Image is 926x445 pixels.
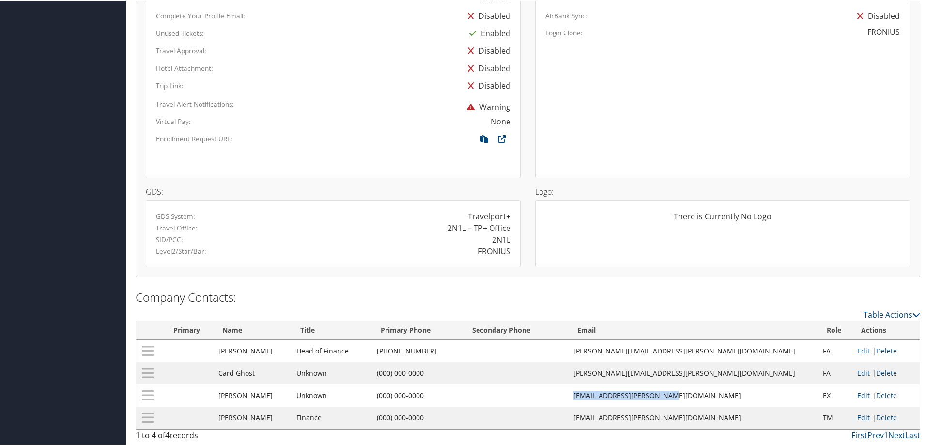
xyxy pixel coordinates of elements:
[292,406,372,428] td: Finance
[491,115,510,126] div: None
[818,361,852,384] td: FA
[214,384,291,406] td: [PERSON_NAME]
[864,308,920,319] a: Table Actions
[156,62,213,72] label: Hotel Attachment:
[156,10,245,20] label: Complete Your Profile Email:
[463,59,510,76] div: Disabled
[156,222,198,232] label: Travel Office:
[857,345,870,354] a: Edit
[545,210,900,229] div: There is Currently No Logo
[292,361,372,384] td: Unknown
[884,429,888,440] a: 1
[852,339,920,361] td: |
[569,361,818,384] td: [PERSON_NAME][EMAIL_ADDRESS][PERSON_NAME][DOMAIN_NAME]
[136,288,920,305] h2: Company Contacts:
[867,25,900,37] div: FRONIUS
[545,10,587,20] label: AirBank Sync:
[888,429,905,440] a: Next
[214,406,291,428] td: [PERSON_NAME]
[292,320,372,339] th: Title
[867,429,884,440] a: Prev
[492,233,510,245] div: 2N1L
[818,384,852,406] td: EX
[214,361,291,384] td: Card Ghost
[905,429,920,440] a: Last
[463,320,569,339] th: Secondary Phone
[857,390,870,399] a: Edit
[535,187,910,195] h4: Logo:
[569,384,818,406] td: [EMAIL_ADDRESS][PERSON_NAME][DOMAIN_NAME]
[372,320,463,339] th: Primary Phone
[463,41,510,59] div: Disabled
[876,345,897,354] a: Delete
[852,361,920,384] td: |
[146,187,521,195] h4: GDS:
[818,320,852,339] th: Role
[214,320,291,339] th: Name
[462,101,510,111] span: Warning
[156,45,206,55] label: Travel Approval:
[372,406,463,428] td: (000) 000-0000
[545,27,583,37] label: Login Clone:
[156,211,195,220] label: GDS System:
[463,76,510,93] div: Disabled
[214,339,291,361] td: [PERSON_NAME]
[876,412,897,421] a: Delete
[156,116,191,125] label: Virtual Pay:
[569,339,818,361] td: [PERSON_NAME][EMAIL_ADDRESS][PERSON_NAME][DOMAIN_NAME]
[448,221,510,233] div: 2N1L – TP+ Office
[463,6,510,24] div: Disabled
[156,246,206,255] label: Level2/Star/Bar:
[156,80,184,90] label: Trip Link:
[852,320,920,339] th: Actions
[372,361,463,384] td: (000) 000-0000
[818,406,852,428] td: TM
[852,406,920,428] td: |
[136,429,321,445] div: 1 to 4 of records
[876,368,897,377] a: Delete
[156,234,183,244] label: SID/PCC:
[156,98,234,108] label: Travel Alert Notifications:
[857,368,870,377] a: Edit
[569,320,818,339] th: Email
[569,406,818,428] td: [EMAIL_ADDRESS][PERSON_NAME][DOMAIN_NAME]
[372,384,463,406] td: (000) 000-0000
[852,6,900,24] div: Disabled
[464,24,510,41] div: Enabled
[159,320,214,339] th: Primary
[156,28,204,37] label: Unused Tickets:
[852,384,920,406] td: |
[857,412,870,421] a: Edit
[876,390,897,399] a: Delete
[156,133,232,143] label: Enrollment Request URL:
[468,210,510,221] div: Travelport+
[165,429,170,440] span: 4
[478,245,510,256] div: FRONIUS
[292,384,372,406] td: Unknown
[851,429,867,440] a: First
[818,339,852,361] td: FA
[292,339,372,361] td: Head of Finance
[372,339,463,361] td: [PHONE_NUMBER]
